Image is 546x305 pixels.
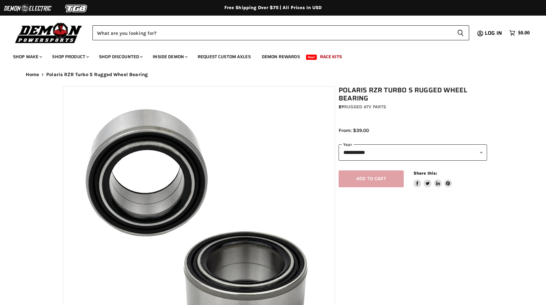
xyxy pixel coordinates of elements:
[46,72,148,77] span: Polaris RZR Turbo S Rugged Wheel Bearing
[452,25,469,40] button: Search
[92,25,452,40] input: Search
[344,104,386,110] a: Rugged ATV Parts
[506,28,533,38] a: $0.00
[52,2,101,15] img: TGB Logo 2
[8,47,528,63] ul: Main menu
[13,21,84,44] img: Demon Powersports
[339,103,487,111] div: by
[26,72,39,77] a: Home
[306,55,317,60] span: New!
[13,5,534,11] div: Free Shipping Over $75 | All Prices In USD
[482,30,506,36] a: Log in
[518,30,530,36] span: $0.00
[485,29,502,37] span: Log in
[315,50,347,63] a: Race Kits
[257,50,305,63] a: Demon Rewards
[148,50,191,63] a: Inside Demon
[339,144,487,160] select: year
[94,50,147,63] a: Shop Discounted
[92,25,469,40] form: Product
[13,72,534,77] nav: Breadcrumbs
[413,170,452,188] aside: Share this:
[339,127,369,133] span: From: $39.00
[413,171,437,176] span: Share this:
[3,2,52,15] img: Demon Electric Logo 2
[193,50,256,63] a: Request Custom Axles
[47,50,93,63] a: Shop Product
[339,86,487,102] h1: Polaris RZR Turbo S Rugged Wheel Bearing
[8,50,46,63] a: Shop Make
